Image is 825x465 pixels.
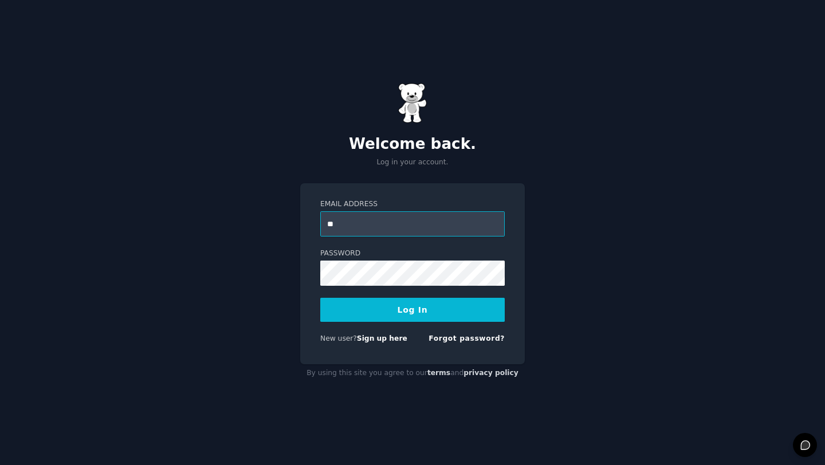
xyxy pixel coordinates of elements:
h2: Welcome back. [300,135,525,153]
img: Gummy Bear [398,83,427,123]
label: Email Address [320,199,505,210]
label: Password [320,249,505,259]
p: Log in your account. [300,157,525,168]
a: Sign up here [357,334,407,342]
a: privacy policy [463,369,518,377]
button: Log In [320,298,505,322]
div: By using this site you agree to our and [300,364,525,383]
a: Forgot password? [429,334,505,342]
span: New user? [320,334,357,342]
a: terms [427,369,450,377]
